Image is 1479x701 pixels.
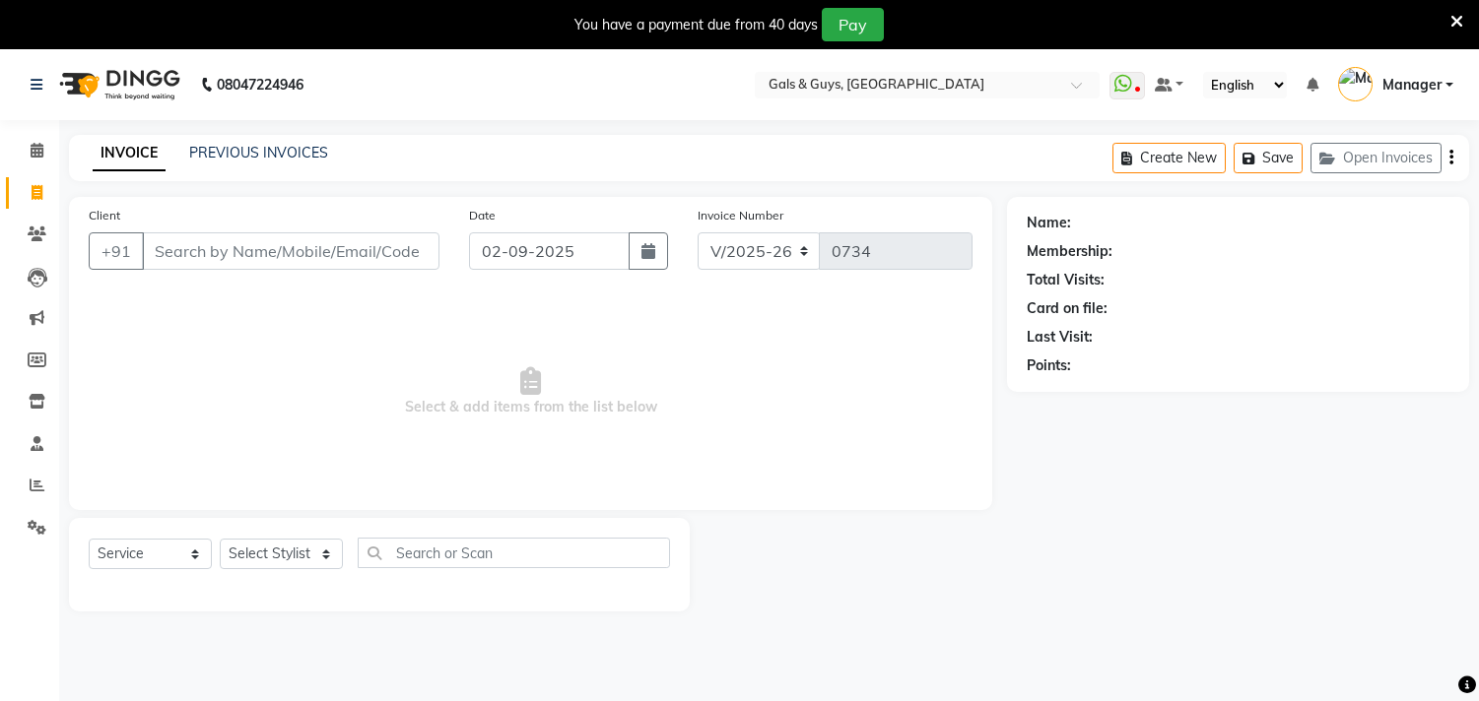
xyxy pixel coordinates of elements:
div: Last Visit: [1027,327,1093,348]
div: You have a payment due from 40 days [574,15,818,35]
div: Total Visits: [1027,270,1105,290]
a: INVOICE [93,136,166,171]
input: Search or Scan [358,538,670,568]
img: logo [50,57,185,112]
label: Date [469,207,496,224]
img: Manager [1338,67,1373,101]
button: +91 [89,232,144,270]
button: Save [1234,143,1303,173]
button: Create New [1112,143,1226,173]
div: Card on file: [1027,298,1108,319]
b: 08047224946 [217,57,303,112]
label: Client [89,207,120,224]
div: Membership: [1027,241,1112,262]
a: PREVIOUS INVOICES [189,144,328,161]
input: Search by Name/Mobile/Email/Code [142,232,439,270]
span: Select & add items from the list below [89,293,973,490]
button: Pay [822,8,884,41]
button: Open Invoices [1311,143,1442,173]
label: Invoice Number [698,207,783,224]
span: Manager [1382,75,1442,96]
div: Name: [1027,213,1071,233]
div: Points: [1027,355,1071,376]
